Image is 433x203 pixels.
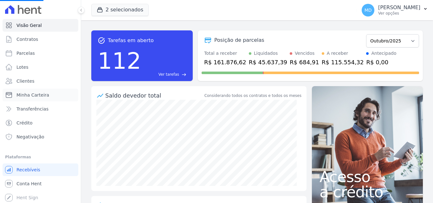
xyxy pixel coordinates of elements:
[16,22,42,29] span: Visão Geral
[16,134,44,140] span: Negativação
[249,58,287,67] div: R$ 45.637,39
[365,8,372,12] span: MD
[3,89,78,101] a: Minha Carteira
[91,4,149,16] button: 2 selecionados
[16,181,42,187] span: Conta Hent
[3,33,78,46] a: Contratos
[357,1,433,19] button: MD [PERSON_NAME] Ver opções
[3,47,78,60] a: Parcelas
[3,177,78,190] a: Conta Hent
[108,37,154,44] span: Tarefas em aberto
[254,50,278,57] div: Liquidados
[378,11,420,16] p: Ver opções
[16,106,48,112] span: Transferências
[371,50,396,57] div: Antecipado
[204,50,246,57] div: Total a receber
[16,64,29,70] span: Lotes
[295,50,314,57] div: Vencidos
[3,75,78,87] a: Clientes
[182,72,186,77] span: east
[98,44,141,77] div: 112
[214,36,264,44] div: Posição de parcelas
[204,93,301,98] div: Considerando todos os contratos e todos os meses
[16,92,49,98] span: Minha Carteira
[322,58,364,67] div: R$ 115.554,32
[290,58,319,67] div: R$ 684,91
[3,163,78,176] a: Recebíveis
[158,72,179,77] span: Ver tarefas
[204,58,246,67] div: R$ 161.876,62
[16,50,35,56] span: Parcelas
[3,19,78,32] a: Visão Geral
[378,4,420,11] p: [PERSON_NAME]
[16,78,34,84] span: Clientes
[320,184,415,200] span: a crédito
[16,36,38,42] span: Contratos
[366,58,396,67] div: R$ 0,00
[16,120,33,126] span: Crédito
[144,72,186,77] a: Ver tarefas east
[3,61,78,73] a: Lotes
[105,91,203,100] div: Saldo devedor total
[98,37,105,44] span: task_alt
[5,153,76,161] div: Plataformas
[3,103,78,115] a: Transferências
[327,50,348,57] div: A receber
[320,169,415,184] span: Acesso
[16,167,40,173] span: Recebíveis
[3,117,78,129] a: Crédito
[3,130,78,143] a: Negativação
